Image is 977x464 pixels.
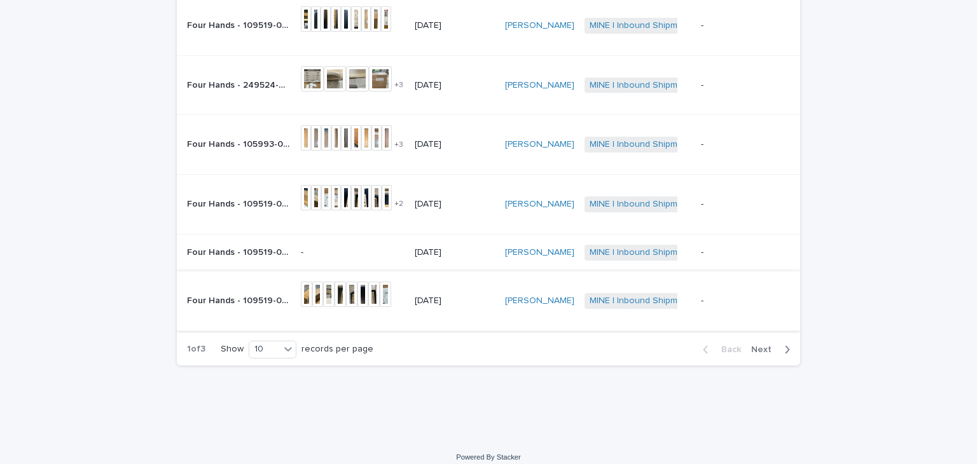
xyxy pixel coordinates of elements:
[187,78,293,91] p: Four Hands - 249524-002 - Rosenell 8 Drawer Dresser - Natural Paper Cord | 76937
[415,80,495,91] p: [DATE]
[394,81,403,89] span: + 3
[701,20,780,31] p: -
[701,80,780,91] p: -
[187,245,293,258] p: Four Hands - 109519-024 - Britt Beige Fabric Dining Chair | 76925
[456,453,520,461] a: Powered By Stacker
[177,334,216,365] p: 1 of 3
[177,55,800,115] tr: Four Hands - 249524-002 - [PERSON_NAME] 8 Drawer Dresser - Natural Paper Cord | 76937Four Hands -...
[590,296,724,306] a: MINE | Inbound Shipment | 25075
[590,139,724,150] a: MINE | Inbound Shipment | 25075
[701,139,780,150] p: -
[505,80,574,91] a: [PERSON_NAME]
[177,271,800,331] tr: Four Hands - 109519-024 - [PERSON_NAME] Fabric Dining Chair | 76929Four Hands - 109519-024 - [PER...
[505,199,574,210] a: [PERSON_NAME]
[177,234,800,271] tr: Four Hands - 109519-024 - [PERSON_NAME] Fabric Dining Chair | 76925Four Hands - 109519-024 - [PER...
[415,139,495,150] p: [DATE]
[505,139,574,150] a: [PERSON_NAME]
[693,344,746,355] button: Back
[714,345,741,354] span: Back
[415,296,495,306] p: [DATE]
[394,200,403,208] span: + 2
[415,199,495,210] p: [DATE]
[505,20,574,31] a: [PERSON_NAME]
[590,247,724,258] a: MINE | Inbound Shipment | 25075
[701,199,780,210] p: -
[187,293,293,306] p: Four Hands - 109519-024 - Britt Beige Fabric Dining Chair | 76929
[751,345,779,354] span: Next
[394,141,403,149] span: + 3
[415,247,495,258] p: [DATE]
[746,344,800,355] button: Next
[301,247,405,258] p: -
[505,296,574,306] a: [PERSON_NAME]
[701,247,780,258] p: -
[301,344,373,355] p: records per page
[187,18,293,31] p: Four Hands - 109519-024 - Britt Beige Fabric Dining Chair | 76927
[177,115,800,175] tr: Four Hands - 105993-008 - [PERSON_NAME] Leather Bench | 76924Four Hands - 105993-008 - [PERSON_NA...
[221,344,244,355] p: Show
[590,80,724,91] a: MINE | Inbound Shipment | 25075
[415,20,495,31] p: [DATE]
[177,175,800,235] tr: Four Hands - 109519-024 - [PERSON_NAME] Fabric Dining Chair | 76930Four Hands - 109519-024 - [PER...
[249,343,280,356] div: 10
[590,199,724,210] a: MINE | Inbound Shipment | 25075
[187,137,293,150] p: Four Hands - 105993-008 - Beaumont Brown Leather Bench | 76924
[590,20,724,31] a: MINE | Inbound Shipment | 25075
[701,296,780,306] p: -
[187,196,293,210] p: Four Hands - 109519-024 - Britt Beige Fabric Dining Chair | 76930
[505,247,574,258] a: [PERSON_NAME]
